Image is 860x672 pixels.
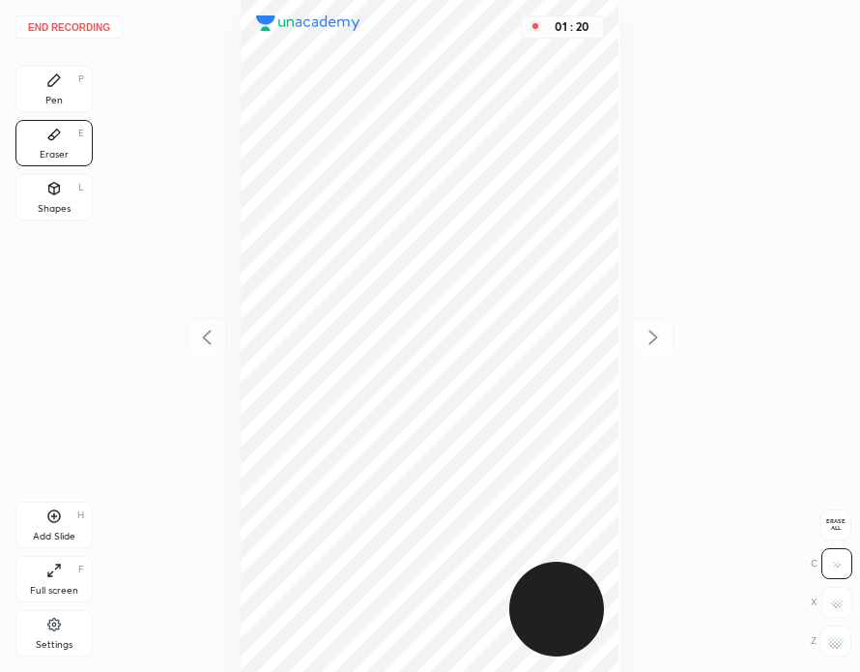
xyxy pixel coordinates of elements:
div: Pen [45,96,63,105]
div: C [811,548,852,579]
img: logo.38c385cc.svg [256,15,360,31]
div: Eraser [40,150,69,160]
div: 01 : 20 [549,20,595,34]
div: Full screen [30,586,78,596]
div: H [77,511,84,520]
div: P [78,74,84,84]
span: Erase all [821,518,850,532]
div: X [811,587,852,618]
div: Add Slide [33,532,75,541]
div: Shapes [38,204,71,214]
div: Z [811,626,851,657]
button: End recording [15,15,123,39]
div: Settings [36,640,72,650]
div: F [78,565,84,574]
div: E [78,129,84,138]
div: L [78,183,84,192]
